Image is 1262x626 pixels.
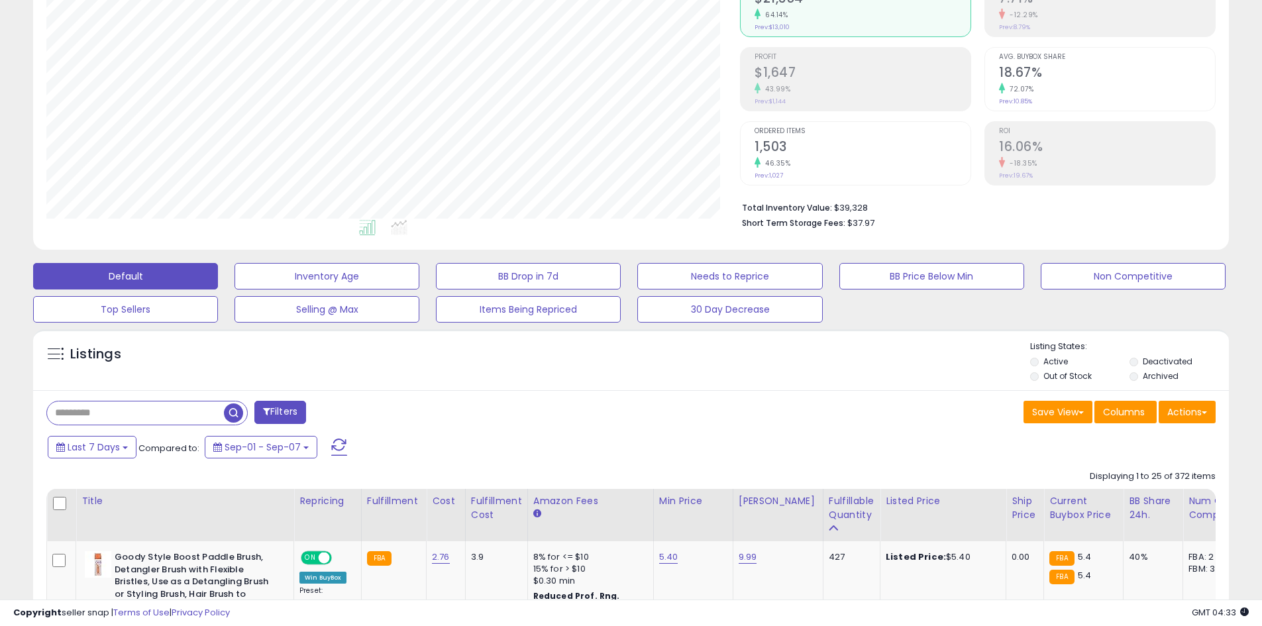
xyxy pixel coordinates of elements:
span: $37.97 [847,217,874,229]
span: Avg. Buybox Share [999,54,1215,61]
div: $0.30 min [533,575,643,587]
button: Last 7 Days [48,436,136,458]
button: 30 Day Decrease [637,296,822,323]
h5: Listings [70,345,121,364]
b: Total Inventory Value: [742,202,832,213]
small: 43.99% [761,84,790,94]
small: Prev: 8.79% [999,23,1030,31]
button: Filters [254,401,306,424]
small: 72.07% [1005,84,1033,94]
small: Amazon Fees. [533,508,541,520]
span: Ordered Items [755,128,971,135]
button: Actions [1159,401,1216,423]
label: Deactivated [1143,356,1192,367]
b: Short Term Storage Fees: [742,217,845,229]
h2: 18.67% [999,65,1215,83]
b: Listed Price: [886,550,946,563]
a: 2.76 [432,550,450,564]
span: ON [302,552,319,564]
button: Inventory Age [235,263,419,289]
div: seller snap | | [13,607,230,619]
button: Non Competitive [1041,263,1226,289]
small: Prev: $1,144 [755,97,786,105]
div: Current Buybox Price [1049,494,1118,522]
button: BB Price Below Min [839,263,1024,289]
span: Last 7 Days [68,441,120,454]
div: Ship Price [1012,494,1038,522]
span: Compared to: [138,442,199,454]
button: Default [33,263,218,289]
span: OFF [330,552,351,564]
small: Prev: 1,027 [755,172,783,180]
button: Items Being Repriced [436,296,621,323]
div: FBM: 3 [1188,563,1232,575]
div: Num of Comp. [1188,494,1237,522]
strong: Copyright [13,606,62,619]
b: Reduced Prof. Rng. [533,590,620,601]
img: 31HzwLGKZbL._SL40_.jpg [85,551,111,578]
span: ROI [999,128,1215,135]
div: [PERSON_NAME] [739,494,817,508]
small: Prev: 19.67% [999,172,1033,180]
span: Profit [755,54,971,61]
button: Save View [1024,401,1092,423]
small: -12.29% [1005,10,1038,20]
small: 46.35% [761,158,790,168]
a: Privacy Policy [172,606,230,619]
small: Prev: $13,010 [755,23,790,31]
h2: 16.06% [999,139,1215,157]
small: FBA [1049,570,1074,584]
button: Sep-01 - Sep-07 [205,436,317,458]
a: Terms of Use [113,606,170,619]
div: Amazon Fees [533,494,648,508]
label: Active [1043,356,1068,367]
div: Fulfillable Quantity [829,494,874,522]
div: 3.9 [471,551,517,563]
div: Title [81,494,288,508]
div: Fulfillment [367,494,421,508]
span: Columns [1103,405,1145,419]
a: 9.99 [739,550,757,564]
a: 5.40 [659,550,678,564]
div: Displaying 1 to 25 of 372 items [1090,470,1216,483]
div: Preset: [299,586,351,616]
div: Win BuyBox [299,572,346,584]
div: Cost [432,494,460,508]
li: $39,328 [742,199,1206,215]
span: 5.4 [1078,550,1091,563]
h2: $1,647 [755,65,971,83]
div: 8% for <= $10 [533,551,643,563]
small: FBA [1049,551,1074,566]
small: 64.14% [761,10,788,20]
div: BB Share 24h. [1129,494,1177,522]
div: Min Price [659,494,727,508]
span: 2025-09-15 04:33 GMT [1192,606,1249,619]
div: 15% for > $10 [533,563,643,575]
span: 5.4 [1078,569,1091,582]
button: BB Drop in 7d [436,263,621,289]
button: Needs to Reprice [637,263,822,289]
span: Sep-01 - Sep-07 [225,441,301,454]
small: Prev: 10.85% [999,97,1032,105]
button: Columns [1094,401,1157,423]
div: FBA: 2 [1188,551,1232,563]
button: Top Sellers [33,296,218,323]
div: 40% [1129,551,1173,563]
label: Out of Stock [1043,370,1092,382]
div: 0.00 [1012,551,1033,563]
div: 427 [829,551,870,563]
div: $5.40 [886,551,996,563]
small: -18.35% [1005,158,1037,168]
div: Repricing [299,494,356,508]
div: Fulfillment Cost [471,494,522,522]
label: Archived [1143,370,1179,382]
p: Listing States: [1030,340,1229,353]
h2: 1,503 [755,139,971,157]
button: Selling @ Max [235,296,419,323]
small: FBA [367,551,392,566]
div: Listed Price [886,494,1000,508]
